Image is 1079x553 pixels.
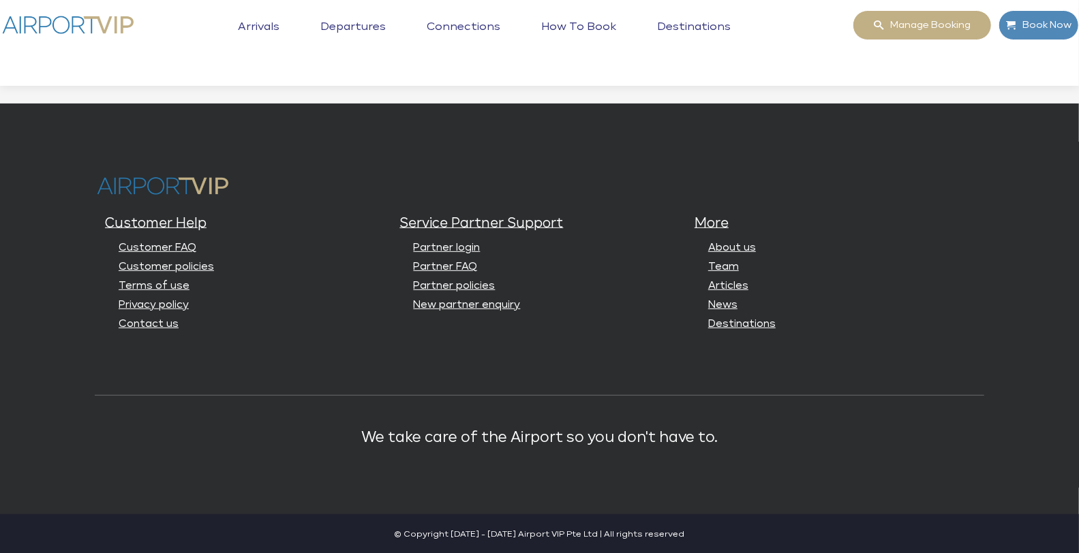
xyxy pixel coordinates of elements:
a: Departures [317,20,389,54]
a: Manage booking [853,10,992,40]
span: Book Now [1016,11,1072,39]
a: News [708,300,738,310]
a: Destinations [654,20,734,54]
a: Articles [708,281,748,291]
a: Partner policies [414,281,496,291]
a: Destinations [708,319,776,329]
a: Book Now [999,10,1079,40]
h5: Service Partner Support [400,214,685,233]
a: New partner enquiry [414,300,521,310]
h5: Customer Help [105,214,390,233]
a: Arrivals [234,20,283,54]
img: Airport VIP logo [95,172,231,201]
a: Team [708,262,739,272]
a: Connections [423,20,504,54]
a: Customer policies [119,262,214,272]
h5: More [695,214,979,233]
p: We take care of the Airport so you don't have to. [105,430,974,446]
a: How to book [538,20,620,54]
a: Partner login [414,242,481,253]
a: Privacy policy [119,300,189,310]
span: Manage booking [883,11,971,39]
a: Partner FAQ [414,262,478,272]
a: About us [708,242,756,253]
a: Terms of use [119,281,189,291]
a: Customer FAQ [119,242,196,253]
a: Contact us [119,319,179,329]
